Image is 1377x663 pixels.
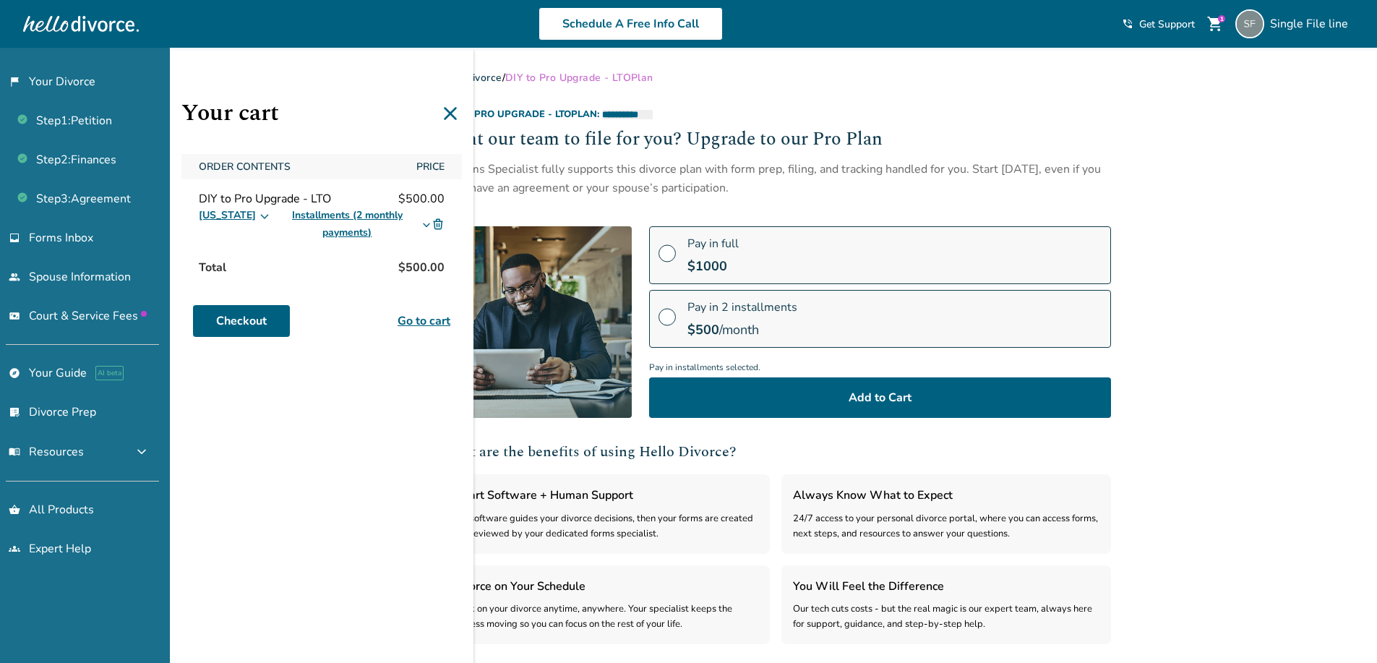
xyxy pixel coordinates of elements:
iframe: Chat Widget [1305,594,1377,663]
h3: You Will Feel the Difference [793,577,1099,596]
span: Order Contents [193,154,405,179]
span: menu_book [9,446,20,458]
span: DIY to Pro Upgrade - LTO Plan: [440,108,599,121]
span: AI beta [95,366,124,380]
span: flag_2 [9,76,20,87]
span: Court & Service Fees [29,308,147,324]
h3: Divorce on Your Schedule [452,577,758,596]
span: DIY to Pro Upgrade - LTO [199,191,331,207]
span: $ 1000 [687,257,727,275]
span: people [9,271,20,283]
span: list_alt_check [9,406,20,418]
span: $ 500 [687,321,719,338]
span: $500.00 [398,191,445,207]
div: /month [687,321,797,338]
span: Pay in 2 installments [687,299,797,315]
div: Our tech cuts costs - but the real magic is our expert team, always here for support, guidance, a... [793,602,1099,633]
span: shopping_basket [9,504,20,516]
span: phone_in_talk [1122,18,1133,30]
div: Our software guides your divorce decisions, then your forms are created and reviewed by your dedi... [452,511,758,542]
a: phone_in_talkGet Support [1122,17,1195,31]
span: groups [9,543,20,555]
div: / [440,71,1111,85]
span: $500.00 [392,253,450,282]
a: Go to cart [398,312,450,330]
span: Total [193,253,232,282]
a: Schedule A Free Info Call [539,7,723,40]
button: Add to Cart [649,377,1111,418]
div: 24/7 access to your personal divorce portal, where you can access forms, next steps, and resource... [793,511,1099,542]
a: Checkout [193,305,290,337]
h3: Always Know What to Expect [793,486,1099,505]
div: Work on your divorce anytime, anywhere. Your specialist keeps the process moving so you can focus... [452,602,758,633]
span: expand_more [133,443,150,461]
h3: Smart Software + Human Support [452,486,758,505]
span: Resources [9,444,84,460]
button: Installments (2 monthly payments) [276,207,432,241]
span: Price [411,154,450,179]
span: inbox [9,232,20,244]
span: universal_currency_alt [9,310,20,322]
img: singlefileline@hellodivorce.com [1235,9,1264,38]
button: [US_STATE] [199,207,270,224]
span: DIY to Pro Upgrade - LTO Plan [505,71,653,85]
span: shopping_cart [1206,15,1224,33]
h2: Want our team to file for you? Upgrade to our Pro Plan [440,127,1111,154]
h1: Your cart [181,95,462,131]
img: [object Object] [440,226,632,418]
span: Forms Inbox [29,230,93,246]
span: explore [9,367,20,379]
img: Delete [432,218,445,231]
div: 1 [1218,15,1225,22]
span: Pay in full [687,236,739,252]
span: Single File line [1270,16,1354,32]
span: Pay in installments selected. [649,358,1111,377]
span: Get Support [1139,17,1195,31]
h2: What are the benefits of using Hello Divorce? [440,441,1111,463]
div: A Forms Specialist fully supports this divorce plan with form prep, filing, and tracking handled ... [440,160,1111,198]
